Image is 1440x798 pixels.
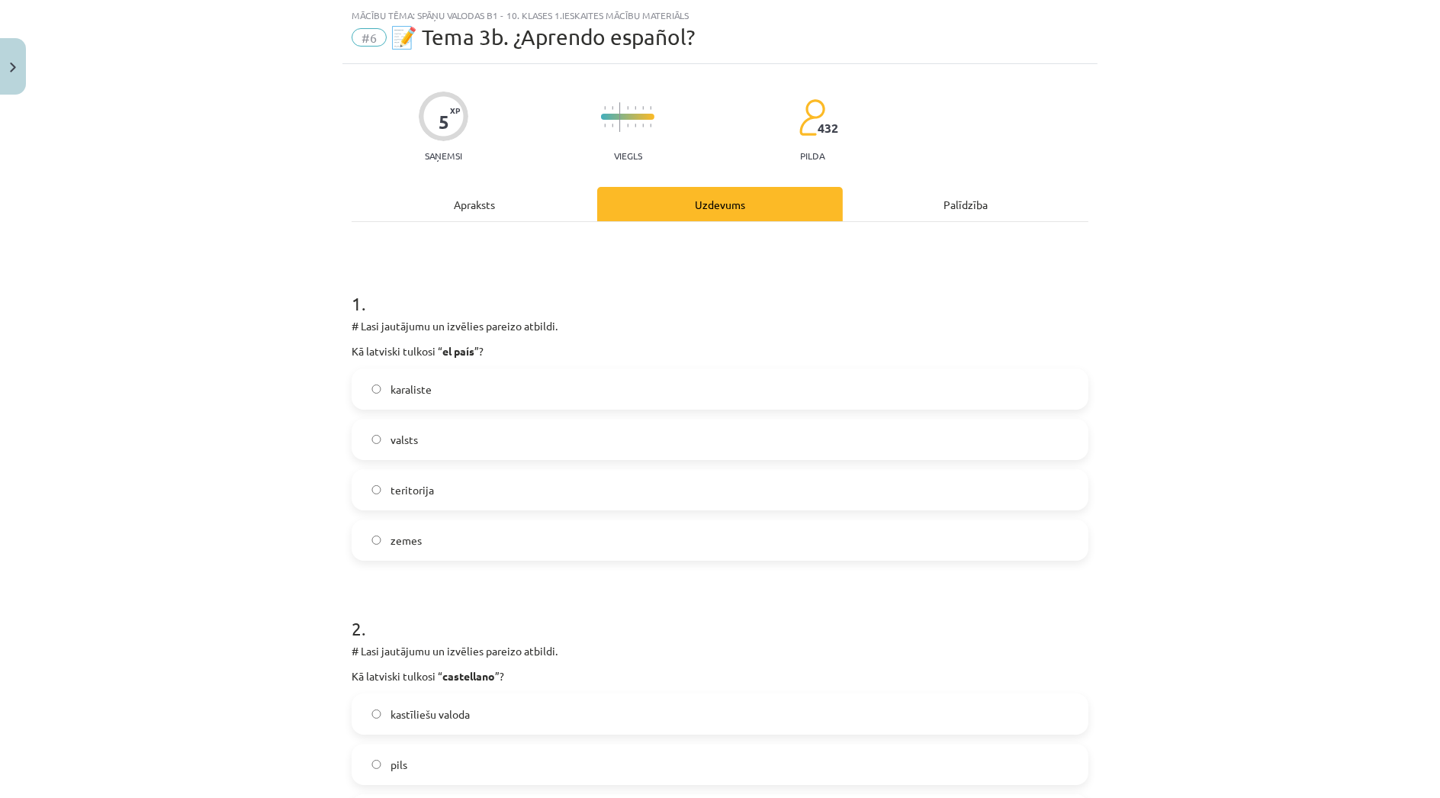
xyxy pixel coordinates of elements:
div: Mācību tēma: Spāņu valodas b1 - 10. klases 1.ieskaites mācību materiāls [352,10,1088,21]
span: karaliste [391,381,432,397]
p: Viegls [614,150,642,161]
strong: castellano [442,669,495,683]
p: # Lasi jautājumu un izvēlies pareizo atbildi. [352,318,1088,334]
p: pilda [800,150,824,161]
span: valsts [391,432,418,448]
img: icon-short-line-57e1e144782c952c97e751825c79c345078a6d821885a25fce030b3d8c18986b.svg [635,106,636,110]
div: Uzdevums [597,187,843,221]
input: zemes [371,536,381,545]
div: 5 [439,111,449,133]
span: 432 [818,121,838,135]
img: icon-short-line-57e1e144782c952c97e751825c79c345078a6d821885a25fce030b3d8c18986b.svg [604,124,606,127]
input: kastīliešu valoda [371,710,381,719]
img: icon-short-line-57e1e144782c952c97e751825c79c345078a6d821885a25fce030b3d8c18986b.svg [604,106,606,110]
img: icon-short-line-57e1e144782c952c97e751825c79c345078a6d821885a25fce030b3d8c18986b.svg [627,124,628,127]
span: zemes [391,533,422,549]
span: pils [391,757,407,773]
p: # Lasi jautājumu un izvēlies pareizo atbildi. [352,643,1088,659]
div: Apraksts [352,187,597,221]
input: valsts [371,435,381,445]
img: icon-short-line-57e1e144782c952c97e751825c79c345078a6d821885a25fce030b3d8c18986b.svg [642,106,644,110]
img: icon-close-lesson-0947bae3869378f0d4975bcd49f059093ad1ed9edebbc8119c70593378902aed.svg [10,63,16,72]
p: Saņemsi [419,150,468,161]
img: icon-short-line-57e1e144782c952c97e751825c79c345078a6d821885a25fce030b3d8c18986b.svg [642,124,644,127]
img: icon-short-line-57e1e144782c952c97e751825c79c345078a6d821885a25fce030b3d8c18986b.svg [612,106,613,110]
span: 📝 Tema 3b. ¿Aprendo español? [391,24,695,50]
img: icon-long-line-d9ea69661e0d244f92f715978eff75569469978d946b2353a9bb055b3ed8787d.svg [619,102,621,132]
span: #6 [352,28,387,47]
img: students-c634bb4e5e11cddfef0936a35e636f08e4e9abd3cc4e673bd6f9a4125e45ecb1.svg [799,98,825,137]
p: Kā latviski tulkosi “ ”? [352,343,1088,359]
span: kastīliešu valoda [391,706,470,722]
input: karaliste [371,385,381,394]
img: icon-short-line-57e1e144782c952c97e751825c79c345078a6d821885a25fce030b3d8c18986b.svg [650,106,651,110]
span: XP [450,106,460,114]
input: pils [371,760,381,770]
input: teritorija [371,485,381,495]
img: icon-short-line-57e1e144782c952c97e751825c79c345078a6d821885a25fce030b3d8c18986b.svg [612,124,613,127]
img: icon-short-line-57e1e144782c952c97e751825c79c345078a6d821885a25fce030b3d8c18986b.svg [650,124,651,127]
h1: 1 . [352,266,1088,314]
img: icon-short-line-57e1e144782c952c97e751825c79c345078a6d821885a25fce030b3d8c18986b.svg [627,106,628,110]
p: Kā latviski tulkosi “ ”? [352,668,1088,684]
strong: el país [442,344,474,358]
img: icon-short-line-57e1e144782c952c97e751825c79c345078a6d821885a25fce030b3d8c18986b.svg [635,124,636,127]
span: teritorija [391,482,434,498]
div: Palīdzība [843,187,1088,221]
h1: 2 . [352,591,1088,639]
